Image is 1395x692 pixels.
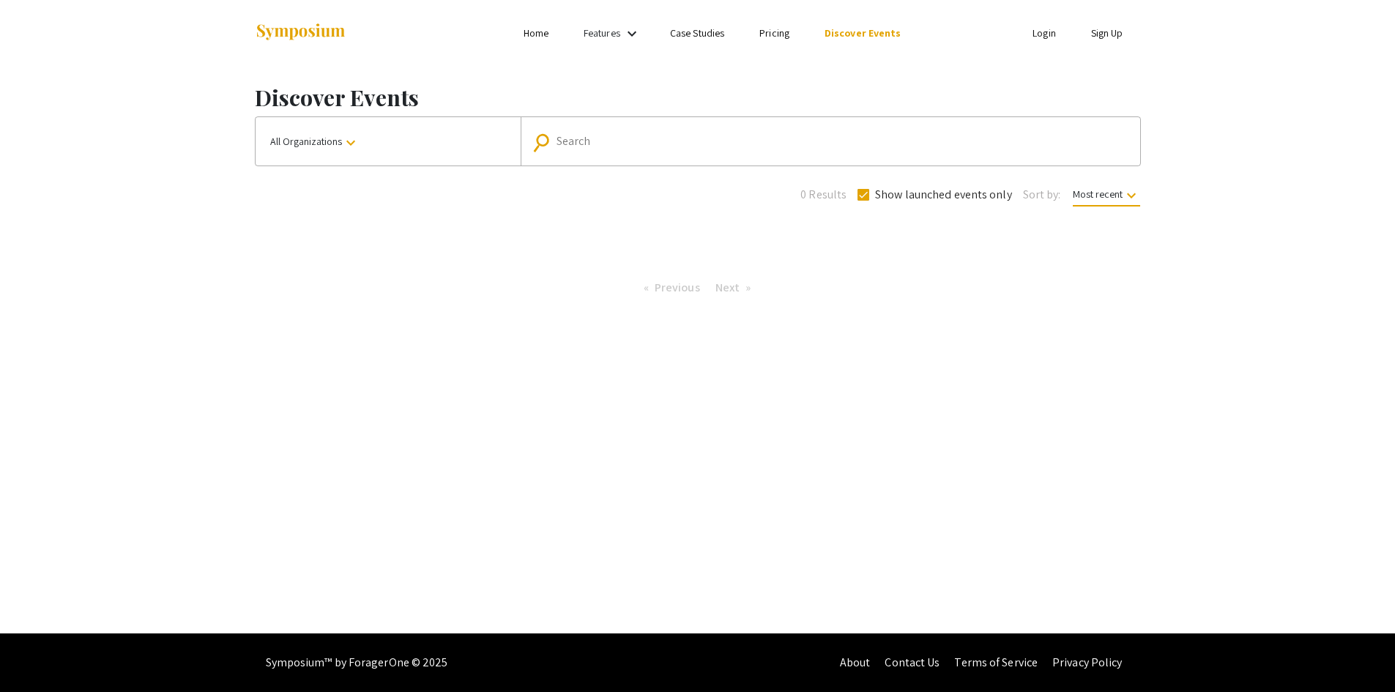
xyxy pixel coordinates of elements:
[256,117,521,165] button: All Organizations
[535,130,556,155] mat-icon: Search
[954,655,1038,670] a: Terms of Service
[1033,26,1056,40] a: Login
[636,277,759,299] ul: Pagination
[266,633,448,692] div: Symposium™ by ForagerOne © 2025
[655,280,700,295] span: Previous
[825,26,901,40] a: Discover Events
[11,626,62,681] iframe: Chat
[875,186,1012,204] span: Show launched events only
[342,134,360,152] mat-icon: keyboard_arrow_down
[1073,187,1140,207] span: Most recent
[270,135,360,148] span: All Organizations
[1091,26,1123,40] a: Sign Up
[524,26,548,40] a: Home
[1052,655,1122,670] a: Privacy Policy
[759,26,789,40] a: Pricing
[1061,181,1152,207] button: Most recent
[255,84,1141,111] h1: Discover Events
[623,25,641,42] mat-icon: Expand Features list
[1123,187,1140,204] mat-icon: keyboard_arrow_down
[584,26,620,40] a: Features
[670,26,724,40] a: Case Studies
[715,280,740,295] span: Next
[800,186,847,204] span: 0 Results
[840,655,871,670] a: About
[255,23,346,42] img: Symposium by ForagerOne
[885,655,940,670] a: Contact Us
[1023,186,1061,204] span: Sort by:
